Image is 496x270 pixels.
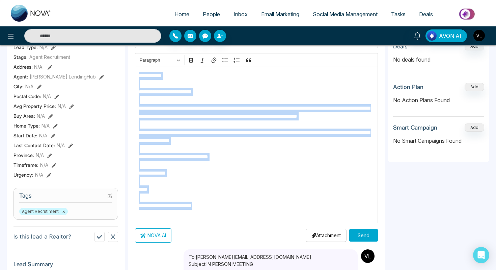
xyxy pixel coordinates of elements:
[13,103,56,110] span: Avg Property Price :
[443,6,492,22] img: Market-place.gif
[311,232,341,239] p: Attachment
[19,208,68,215] span: Agent Recrutiment
[391,11,406,18] span: Tasks
[168,8,196,21] a: Home
[135,67,378,223] div: Editor editing area: main
[13,142,55,149] span: Last Contact Date :
[62,208,65,215] button: ×
[13,152,34,159] span: Province :
[393,84,423,90] h3: Action Plan
[254,8,306,21] a: Email Marketing
[393,124,437,131] h3: Smart Campaign
[19,192,112,203] h3: Tags
[13,112,35,119] span: Buy Area :
[174,11,189,18] span: Home
[13,232,71,241] p: Is this lead a Realtor?
[34,64,43,70] span: N/A
[261,11,299,18] span: Email Marketing
[137,55,183,65] button: Paragraph
[13,73,28,80] span: Agent:
[427,31,437,41] img: Lead Flow
[203,11,220,18] span: People
[42,122,50,129] span: N/A
[13,132,37,139] span: Start Date :
[13,161,38,168] span: Timeframe :
[393,55,484,64] p: No deals found
[13,83,24,90] span: City :
[465,83,484,91] button: Add
[43,93,51,100] span: N/A
[189,253,311,261] p: To: [PERSON_NAME][EMAIL_ADDRESS][DOMAIN_NAME]
[13,63,43,70] span: Address:
[227,8,254,21] a: Inbox
[349,229,378,242] button: Send
[465,123,484,132] button: Add
[13,53,28,61] span: Stage:
[135,228,171,243] button: NOVA AI
[425,29,467,42] button: AVON AI
[393,96,484,104] p: No Action Plans Found
[13,122,40,129] span: Home Type :
[393,137,484,145] p: No Smart Campaigns Found
[57,142,65,149] span: N/A
[25,83,33,90] span: N/A
[465,42,484,50] button: Add
[412,8,440,21] a: Deals
[11,5,51,22] img: Nova CRM Logo
[13,93,41,100] span: Postal Code :
[37,112,45,119] span: N/A
[313,11,378,18] span: Social Media Management
[40,161,48,168] span: N/A
[13,171,33,178] span: Urgency :
[306,8,384,21] a: Social Media Management
[140,56,175,64] span: Paragraph
[196,8,227,21] a: People
[35,171,43,178] span: N/A
[189,261,311,268] p: Subject: IN PERSON MEETING
[393,43,408,50] h3: Deals
[58,103,66,110] span: N/A
[29,53,70,61] span: Agent Recrutiment
[39,132,47,139] span: N/A
[13,44,38,51] span: Lead Type:
[384,8,412,21] a: Tasks
[233,11,248,18] span: Inbox
[419,11,433,18] span: Deals
[36,152,44,159] span: N/A
[30,73,96,80] span: [PERSON_NAME] LendingHub
[39,44,48,51] span: N/A
[473,247,489,263] div: Open Intercom Messenger
[361,249,375,263] img: Sender
[473,30,485,41] img: User Avatar
[135,53,378,66] div: Editor toolbar
[439,32,461,40] span: AVON AI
